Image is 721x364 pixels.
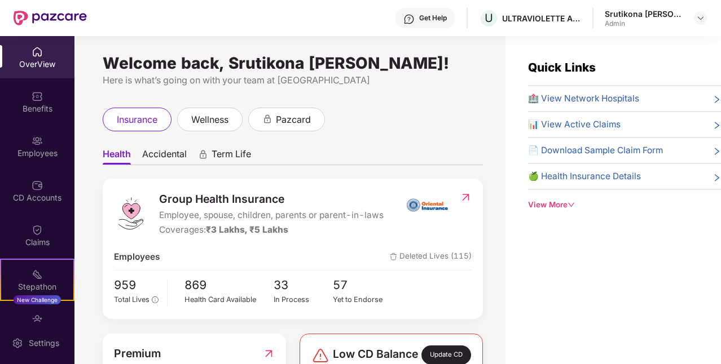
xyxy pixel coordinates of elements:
[32,224,43,236] img: svg+xml;base64,PHN2ZyBpZD0iQ2xhaW0iIHhtbG5zPSJodHRwOi8vd3d3LnczLm9yZy8yMDAwL3N2ZyIgd2lkdGg9IjIwIi...
[403,14,415,25] img: svg+xml;base64,PHN2ZyBpZD0iSGVscC0zMngzMiIgeG1sbnM9Imh0dHA6Ly93d3cudzMub3JnLzIwMDAvc3ZnIiB3aWR0aD...
[25,338,63,349] div: Settings
[528,144,663,157] span: 📄 Download Sample Claim Form
[528,170,641,183] span: 🍏 Health Insurance Details
[32,180,43,191] img: svg+xml;base64,PHN2ZyBpZD0iQ0RfQWNjb3VudHMiIGRhdGEtbmFtZT0iQ0QgQWNjb3VudHMiIHhtbG5zPSJodHRwOi8vd3...
[713,172,721,183] span: right
[263,345,275,362] img: RedirectIcon
[485,11,493,25] span: U
[390,253,397,260] img: deleteIcon
[191,113,228,127] span: wellness
[103,148,131,165] span: Health
[274,294,333,305] div: In Process
[114,250,160,264] span: Employees
[184,294,274,305] div: Health Card Available
[103,59,483,68] div: Welcome back, Srutikona [PERSON_NAME]!
[713,146,721,157] span: right
[32,91,43,102] img: svg+xml;base64,PHN2ZyBpZD0iQmVuZWZpdHMiIHhtbG5zPSJodHRwOi8vd3d3LnczLm9yZy8yMDAwL3N2ZyIgd2lkdGg9Ij...
[32,135,43,147] img: svg+xml;base64,PHN2ZyBpZD0iRW1wbG95ZWVzIiB4bWxucz0iaHR0cDovL3d3dy53My5vcmcvMjAwMC9zdmciIHdpZHRoPS...
[206,224,288,235] span: ₹3 Lakhs, ₹5 Lakhs
[502,13,581,24] div: ULTRAVIOLETTE AUTOMOTIVE PRIVATE LIMITED
[1,281,73,292] div: Stepathon
[528,92,639,105] span: 🏥 View Network Hospitals
[14,11,87,25] img: New Pazcare Logo
[212,148,251,165] span: Term Life
[568,201,575,208] span: down
[32,269,43,280] img: svg+xml;base64,PHN2ZyB4bWxucz0iaHR0cDovL3d3dy53My5vcmcvMjAwMC9zdmciIHdpZHRoPSIyMSIgaGVpZ2h0PSIyMC...
[696,14,705,23] img: svg+xml;base64,PHN2ZyBpZD0iRHJvcGRvd24tMzJ4MzIiIHhtbG5zPSJodHRwOi8vd3d3LnczLm9yZy8yMDAwL3N2ZyIgd2...
[528,118,621,131] span: 📊 View Active Claims
[390,250,472,264] span: Deleted Lives (115)
[274,276,333,295] span: 33
[14,295,61,304] div: New Challenge
[460,192,472,203] img: RedirectIcon
[103,73,483,87] div: Here is what’s going on with your team at [GEOGRAPHIC_DATA]
[152,296,158,303] span: info-circle
[713,94,721,105] span: right
[114,197,148,230] img: logo
[605,19,684,28] div: Admin
[12,338,23,349] img: svg+xml;base64,PHN2ZyBpZD0iU2V0dGluZy0yMHgyMCIgeG1sbnM9Imh0dHA6Ly93d3cudzMub3JnLzIwMDAvc3ZnIiB3aW...
[142,148,187,165] span: Accidental
[32,313,43,325] img: svg+xml;base64,PHN2ZyBpZD0iRW5kb3JzZW1lbnRzIiB4bWxucz0iaHR0cDovL3d3dy53My5vcmcvMjAwMC9zdmciIHdpZH...
[528,60,596,74] span: Quick Links
[114,295,150,304] span: Total Lives
[333,294,393,305] div: Yet to Endorse
[419,14,447,23] div: Get Help
[32,46,43,57] img: svg+xml;base64,PHN2ZyBpZD0iSG9tZSIgeG1sbnM9Imh0dHA6Ly93d3cudzMub3JnLzIwMDAvc3ZnIiB3aWR0aD0iMjAiIG...
[159,208,384,222] span: Employee, spouse, children, parents or parent-in-laws
[159,223,384,237] div: Coverages:
[713,120,721,131] span: right
[276,113,311,127] span: pazcard
[406,190,449,219] img: insurerIcon
[114,276,159,295] span: 959
[159,190,384,207] span: Group Health Insurance
[333,276,393,295] span: 57
[262,114,272,124] div: animation
[198,149,208,159] div: animation
[114,345,161,362] span: Premium
[117,113,157,127] span: insurance
[184,276,274,295] span: 869
[528,199,721,211] div: View More
[605,8,684,19] div: Srutikona [PERSON_NAME]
